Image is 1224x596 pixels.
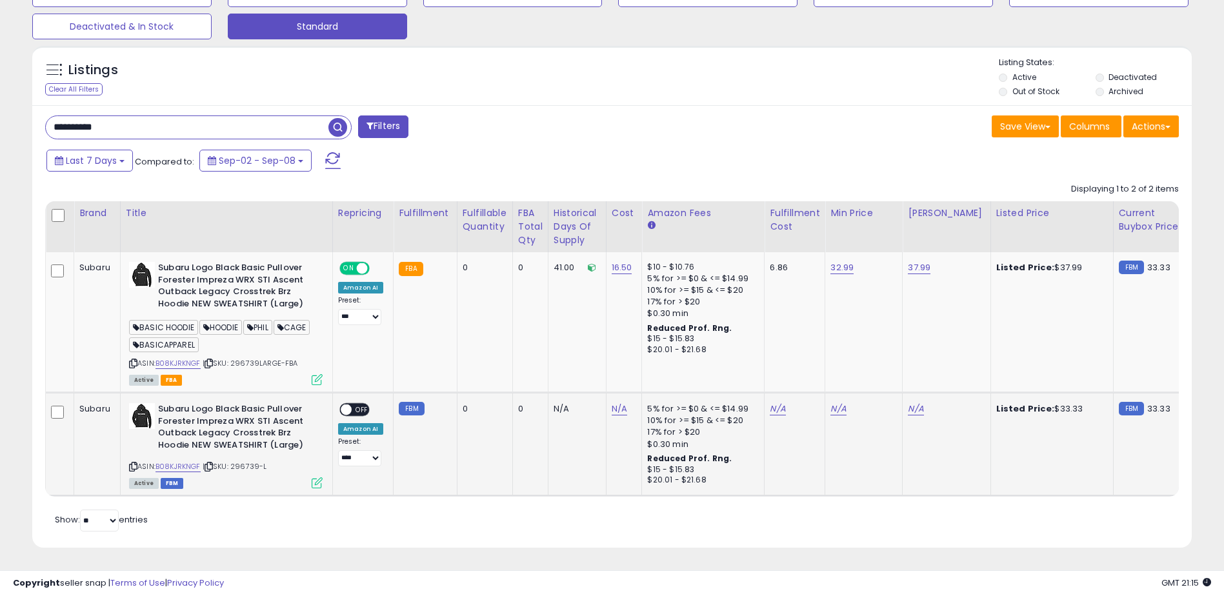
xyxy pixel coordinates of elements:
[463,403,503,415] div: 0
[647,323,732,333] b: Reduced Prof. Rng.
[161,375,183,386] span: FBA
[129,320,198,335] span: BASIC HOODIE
[135,155,194,168] span: Compared to:
[167,577,224,589] a: Privacy Policy
[612,402,627,415] a: N/A
[399,262,423,276] small: FBA
[1061,115,1121,137] button: Columns
[352,404,372,415] span: OFF
[110,577,165,589] a: Terms of Use
[647,284,754,296] div: 10% for >= $15 & <= $20
[999,57,1192,69] p: Listing States:
[129,403,323,487] div: ASIN:
[203,461,267,472] span: | SKU: 296739-L
[243,320,272,335] span: PHIL
[908,261,930,274] a: 37.99
[647,333,754,344] div: $15 - $15.83
[463,206,507,233] div: Fulfillable Quantity
[45,83,103,95] div: Clear All Filters
[1069,120,1110,133] span: Columns
[1119,261,1144,274] small: FBM
[399,206,451,220] div: Fulfillment
[66,154,117,167] span: Last 7 Days
[341,263,357,274] span: ON
[1147,261,1170,273] span: 33.33
[219,154,296,167] span: Sep-02 - Sep-08
[612,261,632,274] a: 16.50
[647,262,754,273] div: $10 - $10.76
[358,115,408,138] button: Filters
[1123,115,1179,137] button: Actions
[129,262,323,384] div: ASIN:
[770,262,815,273] div: 6.86
[228,14,407,39] button: Standard
[1119,402,1144,415] small: FBM
[338,423,383,435] div: Amazon AI
[55,513,148,526] span: Show: entries
[1161,577,1211,589] span: 2025-09-16 21:15 GMT
[647,415,754,426] div: 10% for >= $15 & <= $20
[1119,206,1185,233] div: Current Buybox Price
[1109,72,1157,83] label: Deactivated
[79,403,110,415] div: Subaru
[79,206,115,220] div: Brand
[647,403,754,415] div: 5% for >= $0 & <= $14.99
[647,475,754,486] div: $20.01 - $21.68
[830,402,846,415] a: N/A
[647,439,754,450] div: $0.30 min
[647,206,759,220] div: Amazon Fees
[274,320,310,335] span: CAGE
[647,453,732,464] b: Reduced Prof. Rng.
[1147,402,1170,415] span: 33.33
[129,403,155,429] img: 31CYHg3e7nL._SL40_.jpg
[612,206,637,220] div: Cost
[158,403,315,454] b: Subaru Logo Black Basic Pullover Forester Impreza WRX STI Ascent Outback Legacy Crosstrek Brz Hoo...
[203,358,298,368] span: | SKU: 296739LARGE-FBA
[647,464,754,475] div: $15 - $15.83
[158,262,315,313] b: Subaru Logo Black Basic Pullover Forester Impreza WRX STI Ascent Outback Legacy Crosstrek Brz Hoo...
[992,115,1059,137] button: Save View
[338,296,383,325] div: Preset:
[518,206,543,247] div: FBA Total Qty
[156,358,201,369] a: B08KJRKNGF
[46,150,133,172] button: Last 7 Days
[1012,72,1036,83] label: Active
[463,262,503,273] div: 0
[996,261,1055,273] b: Listed Price:
[199,320,242,335] span: HOODIE
[156,461,201,472] a: B08KJRKNGF
[996,262,1103,273] div: $37.99
[647,344,754,355] div: $20.01 - $21.68
[368,263,388,274] span: OFF
[199,150,312,172] button: Sep-02 - Sep-08
[647,308,754,319] div: $0.30 min
[647,426,754,438] div: 17% for > $20
[518,403,538,415] div: 0
[338,206,388,220] div: Repricing
[770,402,785,415] a: N/A
[830,261,854,274] a: 32.99
[126,206,327,220] div: Title
[129,478,159,489] span: All listings currently available for purchase on Amazon
[13,577,60,589] strong: Copyright
[996,206,1108,220] div: Listed Price
[908,206,985,220] div: [PERSON_NAME]
[830,206,897,220] div: Min Price
[647,273,754,284] div: 5% for >= $0 & <= $14.99
[518,262,538,273] div: 0
[996,402,1055,415] b: Listed Price:
[129,337,199,352] span: BASICAPPAREL
[338,282,383,293] div: Amazon AI
[908,402,923,415] a: N/A
[129,262,155,288] img: 31CYHg3e7nL._SL40_.jpg
[996,403,1103,415] div: $33.33
[1071,183,1179,195] div: Displaying 1 to 2 of 2 items
[1012,86,1059,97] label: Out of Stock
[770,206,819,233] div: Fulfillment Cost
[13,577,224,590] div: seller snap | |
[129,375,159,386] span: All listings currently available for purchase on Amazon
[32,14,212,39] button: Deactivated & In Stock
[79,262,110,273] div: Subaru
[399,402,424,415] small: FBM
[338,437,383,466] div: Preset:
